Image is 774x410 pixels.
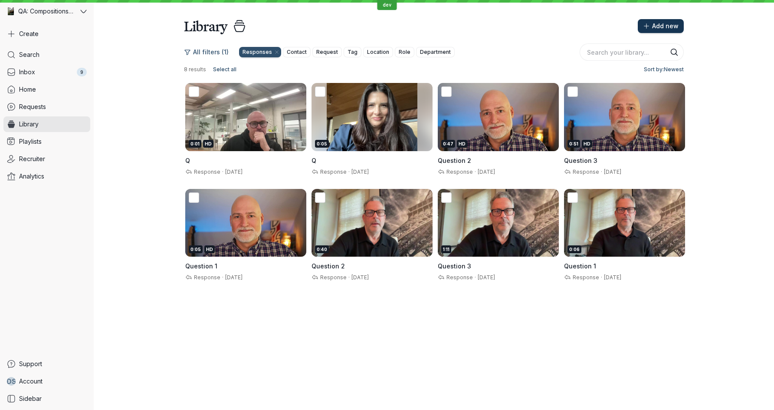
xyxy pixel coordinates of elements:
[3,64,90,80] a: Inbox9
[19,137,42,146] span: Playlists
[438,262,471,270] span: Question 3
[312,47,342,57] button: Request
[19,30,39,38] span: Create
[564,262,596,270] span: Question 1
[210,64,240,75] button: Select all
[567,245,581,253] div: 0:06
[184,45,234,59] button: All filters (1)
[3,134,90,149] a: Playlists
[77,68,87,76] div: 9
[3,151,90,167] a: Recruiter
[652,22,679,30] span: Add new
[3,82,90,97] a: Home
[445,274,473,281] span: Response
[478,274,495,281] span: [DATE]
[351,169,369,175] span: [DATE]
[18,7,74,16] span: QA: Compositions Playground
[363,47,393,57] button: Location
[3,169,90,184] a: Analytics
[571,169,599,175] span: Response
[220,274,225,281] span: ·
[441,140,455,148] div: 0:47
[315,140,329,148] div: 0:05
[344,47,361,57] button: Tag
[204,245,215,253] div: HD
[3,47,90,63] a: Search
[19,68,35,76] span: Inbox
[3,391,90,407] a: Sidebar
[367,48,389,56] span: Location
[670,48,679,56] button: Search
[185,157,190,164] span: Q
[416,47,455,57] button: Department
[640,64,684,75] button: Sort by:Newest
[445,169,473,175] span: Response
[644,65,684,74] span: Sort by: Newest
[347,169,351,175] span: ·
[287,48,307,56] span: Contact
[7,7,15,15] img: QA: Compositions Playground avatar
[351,274,369,281] span: [DATE]
[312,262,345,270] span: Question 2
[3,26,90,42] button: Create
[567,140,580,148] div: 0:51
[318,274,347,281] span: Response
[347,274,351,281] span: ·
[582,140,592,148] div: HD
[3,99,90,115] a: Requests
[3,356,90,372] a: Support
[604,169,621,175] span: [DATE]
[12,377,16,386] span: S
[19,394,42,403] span: Sidebar
[348,48,357,56] span: Tag
[225,169,243,175] span: [DATE]
[193,48,229,56] span: All filters (1)
[243,48,272,56] span: Responses
[239,47,282,57] button: [object Object]
[220,169,225,175] span: ·
[473,274,478,281] span: ·
[19,377,43,386] span: Account
[19,155,45,163] span: Recruiter
[19,85,36,94] span: Home
[7,377,12,386] span: D
[457,140,467,148] div: HD
[189,140,201,148] div: 0:01
[19,50,39,59] span: Search
[312,157,316,164] span: Q
[478,169,495,175] span: [DATE]
[638,19,684,33] button: Add new
[19,102,46,111] span: Requests
[192,169,220,175] span: Response
[19,172,44,181] span: Analytics
[604,274,621,281] span: [DATE]
[19,120,39,129] span: Library
[19,360,42,368] span: Support
[316,48,338,56] span: Request
[441,245,451,253] div: 1:11
[438,157,471,164] span: Question 2
[283,47,311,57] button: Contact
[3,3,79,19] div: QA: Compositions Playground
[473,169,478,175] span: ·
[203,140,213,148] div: HD
[420,48,451,56] span: Department
[564,157,597,164] span: Question 3
[599,169,604,175] span: ·
[315,245,329,253] div: 0:40
[185,262,217,270] span: Question 1
[399,48,410,56] span: Role
[571,274,599,281] span: Response
[580,43,684,61] input: Search your library...
[599,274,604,281] span: ·
[184,17,227,35] h1: Library
[213,65,236,74] span: Select all
[3,3,90,19] button: QA: Compositions Playground avatarQA: Compositions Playground
[3,116,90,132] a: Library
[184,66,206,73] span: 8 results
[318,169,347,175] span: Response
[3,374,90,389] a: DSAccount
[225,274,243,281] span: [DATE]
[395,47,414,57] button: Role
[189,245,203,253] div: 0:05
